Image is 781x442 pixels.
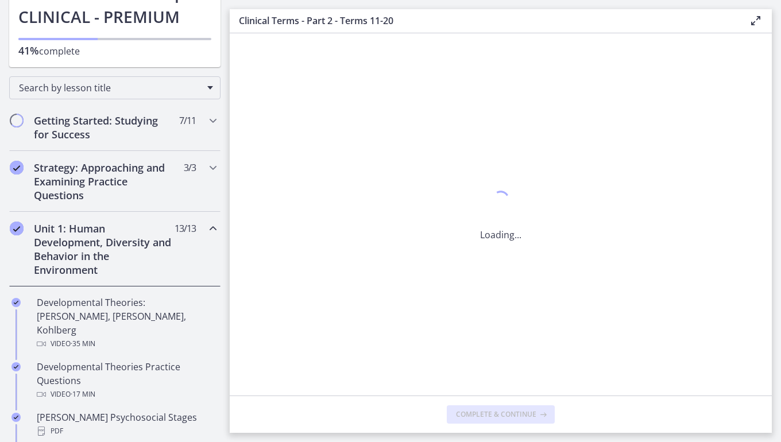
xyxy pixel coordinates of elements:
[34,161,174,202] h2: Strategy: Approaching and Examining Practice Questions
[37,337,216,351] div: Video
[11,413,21,422] i: Completed
[480,188,521,214] div: 1
[456,410,536,419] span: Complete & continue
[184,161,196,175] span: 3 / 3
[10,222,24,235] i: Completed
[179,114,196,127] span: 7 / 11
[19,82,202,94] span: Search by lesson title
[480,228,521,242] p: Loading...
[71,337,95,351] span: · 35 min
[175,222,196,235] span: 13 / 13
[34,222,174,277] h2: Unit 1: Human Development, Diversity and Behavior in the Environment
[71,387,95,401] span: · 17 min
[34,114,174,141] h2: Getting Started: Studying for Success
[9,76,221,99] div: Search by lesson title
[11,298,21,307] i: Completed
[11,362,21,371] i: Completed
[18,44,39,57] span: 41%
[239,14,730,28] h3: Clinical Terms - Part 2 - Terms 11-20
[37,360,216,401] div: Developmental Theories Practice Questions
[18,44,211,58] p: complete
[37,387,216,401] div: Video
[447,405,555,424] button: Complete & continue
[37,410,216,438] div: [PERSON_NAME] Psychosocial Stages
[10,161,24,175] i: Completed
[37,424,216,438] div: PDF
[37,296,216,351] div: Developmental Theories: [PERSON_NAME], [PERSON_NAME], Kohlberg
